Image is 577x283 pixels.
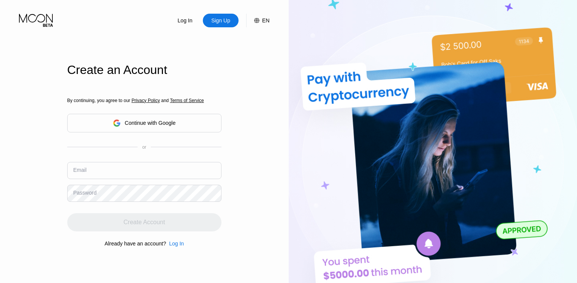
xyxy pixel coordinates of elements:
div: Continue with Google [125,120,175,126]
div: Log In [177,17,193,24]
div: Create an Account [67,63,221,77]
div: Sign Up [210,17,231,24]
span: and [160,98,170,103]
div: Continue with Google [67,114,221,132]
div: EN [262,17,269,24]
div: Log In [169,241,184,247]
div: or [142,145,146,150]
div: By continuing, you agree to our [67,98,221,103]
div: Sign Up [203,14,239,27]
div: Already have an account? [104,241,166,247]
span: Terms of Service [170,98,204,103]
div: Password [73,190,96,196]
div: Email [73,167,87,173]
span: Privacy Policy [131,98,160,103]
div: Log In [167,14,203,27]
div: Log In [166,241,184,247]
div: EN [246,14,269,27]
